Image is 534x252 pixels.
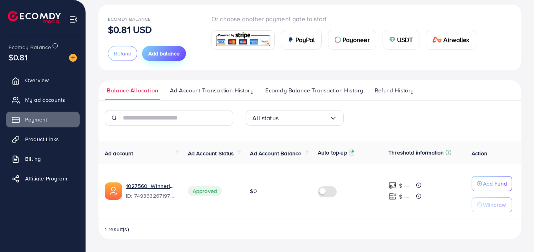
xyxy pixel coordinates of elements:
[25,96,65,104] span: My ad accounts
[69,15,78,24] img: menu
[188,186,222,196] span: Approved
[211,30,275,50] a: card
[126,192,175,200] span: ID: 7493632671978045448
[246,110,344,126] div: Search for option
[108,46,137,61] button: Refund
[6,131,80,147] a: Product Links
[105,225,129,233] span: 1 result(s)
[288,37,294,43] img: card
[6,72,80,88] a: Overview
[252,112,279,124] span: All status
[114,50,131,57] span: Refund
[214,31,272,48] img: card
[279,112,329,124] input: Search for option
[105,149,133,157] span: Ad account
[107,86,158,95] span: Balance Allocation
[25,76,49,84] span: Overview
[142,46,186,61] button: Add balance
[399,181,409,190] p: $ ---
[126,182,175,200] div: <span class='underline'>1027560_Winnerize_1744747938584</span></br>7493632671978045448
[105,182,122,200] img: ic-ads-acc.e4c84228.svg
[6,92,80,108] a: My ad accounts
[375,86,414,95] span: Refund History
[8,11,61,23] img: logo
[432,37,442,43] img: card
[9,43,51,51] span: Ecomdy Balance
[188,149,234,157] span: Ad Account Status
[6,151,80,167] a: Billing
[25,135,59,143] span: Product Links
[483,179,507,188] p: Add Fund
[318,148,347,157] p: Auto top-up
[388,181,397,189] img: top-up amount
[426,30,476,50] a: cardAirwallex
[108,25,152,34] p: $0.81 USD
[9,52,27,63] span: $0.81
[6,112,80,127] a: Payment
[399,192,409,201] p: $ ---
[25,116,47,123] span: Payment
[483,200,506,210] p: Withdraw
[170,86,253,95] span: Ad Account Transaction History
[126,182,175,190] a: 1027560_Winnerize_1744747938584
[211,14,483,24] p: Or choose another payment gate to start
[501,217,528,246] iframe: Chat
[265,86,363,95] span: Ecomdy Balance Transaction History
[328,30,376,50] a: cardPayoneer
[472,176,512,191] button: Add Fund
[250,187,257,195] span: $0
[472,149,487,157] span: Action
[388,192,397,200] img: top-up amount
[397,35,413,44] span: USDT
[443,35,469,44] span: Airwallex
[148,50,180,57] span: Add balance
[389,37,395,43] img: card
[250,149,301,157] span: Ad Account Balance
[472,197,512,212] button: Withdraw
[343,35,370,44] span: Payoneer
[388,148,444,157] p: Threshold information
[335,37,341,43] img: card
[69,54,77,62] img: image
[108,16,151,22] span: Ecomdy Balance
[383,30,420,50] a: cardUSDT
[6,171,80,186] a: Affiliate Program
[295,35,315,44] span: PayPal
[25,155,41,163] span: Billing
[25,175,67,182] span: Affiliate Program
[281,30,322,50] a: cardPayPal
